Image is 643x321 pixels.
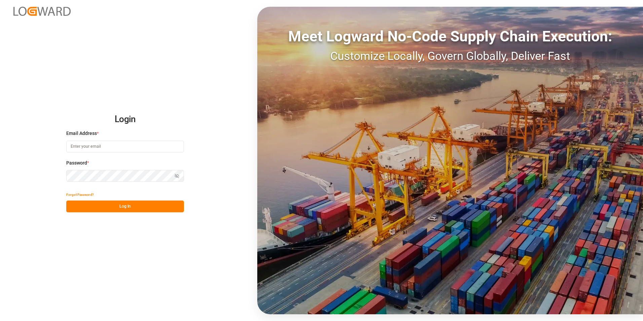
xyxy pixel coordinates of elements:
[66,189,94,201] button: Forgot Password?
[13,7,71,16] img: Logward_new_orange.png
[66,130,97,137] span: Email Address
[257,25,643,47] div: Meet Logward No-Code Supply Chain Execution:
[257,47,643,65] div: Customize Locally, Govern Globally, Deliver Fast
[66,159,87,167] span: Password
[66,109,184,130] h2: Login
[66,201,184,212] button: Log In
[66,141,184,152] input: Enter your email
